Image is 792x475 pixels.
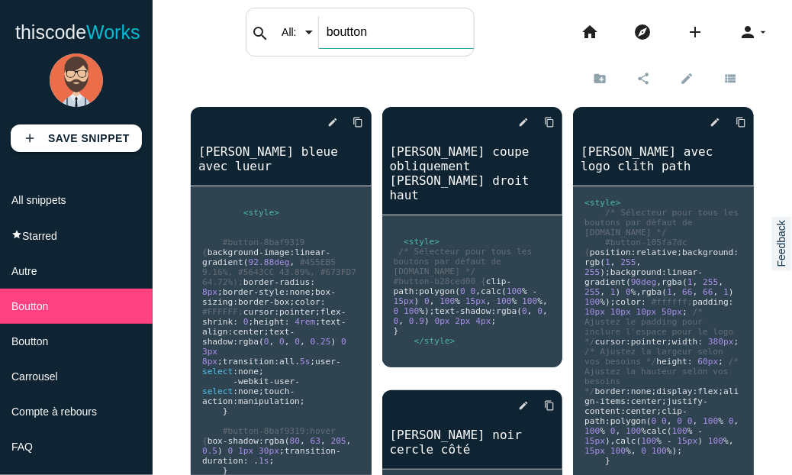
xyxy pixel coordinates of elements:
span: shadow [460,306,491,316]
span: : [320,297,326,307]
span: justify [667,396,703,406]
i: edit [518,108,529,136]
span: background [682,247,733,257]
span: gradient [584,277,626,287]
span: : [631,247,636,257]
span: 15px [465,296,486,306]
span: , [693,277,698,287]
span: ( [243,257,249,267]
a: [PERSON_NAME] avec logo clith path [573,143,754,175]
i: share [636,65,650,91]
span: 5s [300,357,310,367]
a: addSave Snippet [11,124,142,152]
span: clip [486,276,507,286]
span: pointer [279,307,315,317]
span: : [491,306,497,316]
span: - [336,357,341,367]
span: center [233,327,263,337]
span: ; [652,386,657,396]
span: ; [718,357,723,367]
button: search [246,8,274,56]
span: 380px [708,337,734,347]
span: . [295,357,300,367]
span: Compte à rebours [11,406,97,418]
span: : [729,297,734,307]
span: : [233,337,238,347]
span: text [269,327,290,337]
span: : [626,337,631,347]
span: , [476,286,481,296]
span: 0.25 [311,337,331,347]
span: /* Sélecteur pour tous les boutons par défaut de [DOMAIN_NAME] */ [394,247,538,276]
a: Feedback [771,216,791,270]
span: : [228,327,233,337]
span: - [269,376,275,386]
span: #ffffff; [652,297,693,307]
span: 8px [202,357,217,367]
span: : [414,286,420,296]
span: #FFFFFF; [202,307,243,317]
img: man-5.png [50,53,103,107]
span: Starred [22,230,57,242]
span: : [310,277,315,287]
span: flex [320,307,341,317]
a: view_list [710,64,754,92]
span: , [300,337,305,347]
span: , [285,337,290,347]
span: - [274,277,279,287]
i: home [581,8,599,57]
span: none [238,367,259,376]
span: - [331,287,336,297]
span: Boutton [11,300,48,312]
span: 0 [394,316,399,326]
span: 100 [584,297,600,307]
b: Save Snippet [48,132,130,144]
span: ; [217,287,223,297]
span: sizing [202,297,233,307]
span: ; [311,287,316,297]
span: ; [315,317,320,327]
span: all [279,357,295,367]
i: person [739,8,757,57]
span: , [542,306,548,316]
a: edit [315,108,338,136]
span: flex [698,386,719,396]
span: , [290,257,295,267]
span: 4px [476,316,491,326]
span: 60px [698,357,719,367]
span: % [522,286,527,296]
span: %); [600,297,616,307]
span: 0 [626,287,631,297]
span: rgba [496,306,517,316]
span: : [626,386,631,396]
span: ; [719,386,724,396]
span: 1 [610,287,616,297]
span: border [595,386,626,396]
span: #455EB5 9.16%, #5643CC 43.89%, #673FD7 64.72%); [202,257,362,287]
span: /* Ajustez la largeur selon vos besoins */ [584,347,729,367]
i: content_copy [544,108,555,136]
i: content_copy [353,108,364,136]
span: 0 [295,337,300,347]
span: - [253,287,259,297]
span: ( [626,277,631,287]
span: 10px [636,307,657,317]
span: center [626,406,656,416]
span: display [657,386,693,396]
span: : [233,317,238,327]
span: , [672,287,678,297]
span: ( [517,306,522,316]
span: 66 [703,287,713,297]
span: - [507,276,512,286]
span: , [636,257,642,267]
span: , [713,287,719,297]
span: select [202,386,233,396]
span: ; [259,367,264,376]
span: : [233,367,238,376]
span: : [274,307,279,317]
span: - [269,297,275,307]
a: thiscodeWorks [15,8,140,57]
span: : [626,396,631,406]
span: style [259,287,285,297]
span: 10px [610,307,631,317]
